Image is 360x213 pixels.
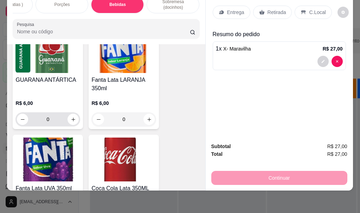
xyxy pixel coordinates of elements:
img: product-image [15,138,80,181]
button: increase-product-quantity [67,114,79,125]
strong: Subtotal [211,144,231,149]
button: increase-product-quantity [143,114,155,125]
strong: Total [211,151,223,157]
p: 1 x [216,45,251,53]
p: R$ 6,00 [91,100,156,107]
h4: Fanta Lata UVA 350ml [15,184,80,193]
button: decrease-product-quantity [337,7,349,18]
h4: GUARANA ANTÁRTICA [15,76,80,84]
span: X- Maravilha [223,46,251,52]
p: R$ 6,00 [15,100,80,107]
h4: Fanta Lata LARANJA 350ml [91,76,156,93]
p: Retirada [268,9,286,16]
img: product-image [91,138,156,181]
p: R$ 27,00 [323,45,343,52]
button: decrease-product-quantity [317,56,329,67]
p: Bebidas [109,2,126,7]
p: Porções [54,2,70,7]
p: C.Local [309,9,326,16]
h4: Coca Cola Lata 350ML [91,184,156,193]
span: R$ 27,00 [327,142,347,150]
input: Pesquisa [17,28,190,35]
button: decrease-product-quantity [17,114,28,125]
button: decrease-product-quantity [332,56,343,67]
img: product-image [91,29,156,73]
img: product-image [15,29,80,73]
span: R$ 27,00 [327,150,347,158]
label: Pesquisa [17,21,37,27]
p: Resumo do pedido [213,30,346,39]
button: decrease-product-quantity [93,114,104,125]
p: Entrega [227,9,244,16]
